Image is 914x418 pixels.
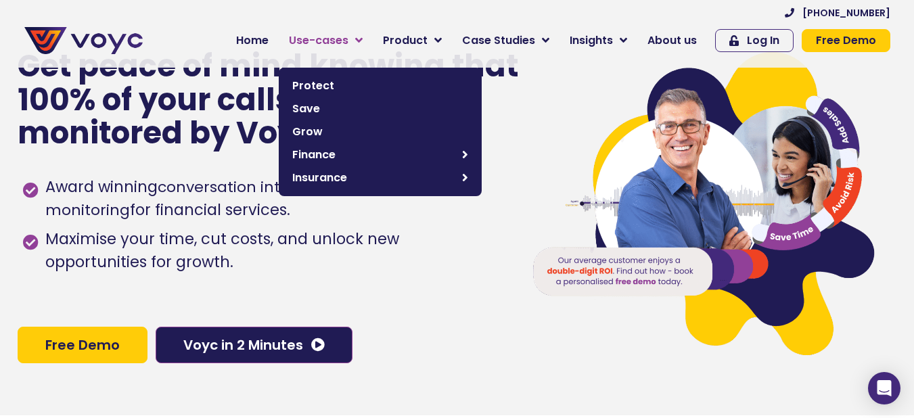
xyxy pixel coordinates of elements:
[785,8,890,18] a: [PHONE_NUMBER]
[236,32,269,49] span: Home
[816,35,876,46] span: Free Demo
[45,177,471,220] h1: conversation intelligence and call quality monitoring
[279,27,373,54] a: Use-cases
[570,32,613,49] span: Insights
[462,32,535,49] span: Case Studies
[637,27,707,54] a: About us
[747,35,779,46] span: Log In
[18,49,520,150] p: Get peace of mind knowing that 100% of your calls are monitored by Voyc
[42,176,504,222] span: Award winning for financial services.
[289,32,348,49] span: Use-cases
[226,27,279,54] a: Home
[42,228,504,274] span: Maximise your time, cut costs, and unlock new opportunities for growth.
[383,32,428,49] span: Product
[292,170,455,186] span: Insurance
[559,27,637,54] a: Insights
[24,27,143,54] img: voyc-full-logo
[156,327,352,363] a: Voyc in 2 Minutes
[285,166,475,189] a: Insurance
[285,97,475,120] a: Save
[802,29,890,52] a: Free Demo
[183,338,303,352] span: Voyc in 2 Minutes
[802,8,890,18] span: [PHONE_NUMBER]
[292,124,468,140] span: Grow
[179,54,213,70] span: Phone
[452,27,559,54] a: Case Studies
[285,120,475,143] a: Grow
[18,327,147,363] a: Free Demo
[279,281,342,295] a: Privacy Policy
[292,78,468,94] span: Protect
[45,338,120,352] span: Free Demo
[292,101,468,117] span: Save
[179,110,225,125] span: Job title
[868,372,900,404] div: Open Intercom Messenger
[292,147,455,163] span: Finance
[285,74,475,97] a: Protect
[647,32,697,49] span: About us
[285,143,475,166] a: Finance
[715,29,794,52] a: Log In
[373,27,452,54] a: Product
